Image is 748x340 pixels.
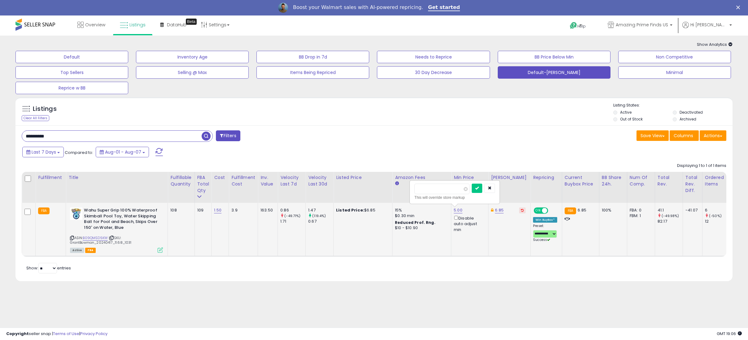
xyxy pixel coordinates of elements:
button: BB Drop in 7d [256,51,369,63]
button: Inventory Age [136,51,249,63]
div: 82.17 [658,219,683,224]
img: 519GbCCZa3L._SL40_.jpg [70,207,82,220]
div: This will override store markup [414,194,495,201]
button: Non Competitive [618,51,731,63]
div: FBA: 0 [630,207,650,213]
span: OFF [547,208,557,213]
div: [PERSON_NAME] [491,174,528,181]
div: Fulfillment [38,174,63,181]
div: 108 [170,207,190,213]
button: Top Sellers [15,66,128,79]
small: FBA [38,207,50,214]
a: 6.85 [495,207,504,213]
a: Hi [PERSON_NAME] [682,22,732,36]
a: Amazing Prime Finds US [603,15,677,36]
a: Settings [196,15,234,34]
b: Wahu Super Grip 100% Waterproof Skimball Pool Toy, Water Skipping Ball for Pool and Beach, Skips ... [84,207,159,232]
button: Columns [670,130,699,141]
div: 1.47 [308,207,333,213]
a: 1.50 [214,207,221,213]
div: Fulfillable Quantity [170,174,192,187]
div: 12 [705,219,730,224]
a: Get started [428,4,460,11]
a: Help [565,17,598,36]
div: Amazon Fees [395,174,448,181]
div: Tooltip anchor [186,19,197,25]
div: 1.71 [280,219,305,224]
button: Items Being Repriced [256,66,369,79]
div: Current Buybox Price [565,174,597,187]
b: Reduced Prof. Rng. [395,220,435,225]
i: Get Help [570,22,577,29]
label: Deactivated [680,110,703,115]
div: Velocity Last 7d [280,174,303,187]
div: ASIN: [70,207,163,252]
button: Actions [700,130,726,141]
div: 15% [395,207,446,213]
div: Cost [214,174,226,181]
div: Total Rev. [658,174,680,187]
span: All listings currently available for purchase on Amazon [70,248,84,253]
small: (-49.71%) [284,213,300,218]
span: Hi [PERSON_NAME] [690,22,728,28]
label: Active [620,110,632,115]
span: Show Analytics [697,41,733,47]
span: Aug-01 - Aug-07 [105,149,141,155]
a: B09QMSD5KW [83,235,108,241]
div: Repricing [533,174,559,181]
button: Last 7 Days [22,147,64,157]
label: Archived [680,116,696,122]
div: Velocity Last 30d [308,174,331,187]
div: Total Rev. Diff. [685,174,700,194]
span: | SKU: GrantBowman_20240417_11.68_1031 [70,235,131,245]
a: DataHub [155,15,191,34]
span: 6.85 [578,207,586,213]
a: Listings [115,15,150,34]
h5: Listings [33,105,57,113]
div: Displaying 1 to 1 of 1 items [677,163,726,169]
small: (-50%) [709,213,722,218]
button: Aug-01 - Aug-07 [96,147,149,157]
div: Boost your Walmart sales with AI-powered repricing. [293,4,423,11]
div: Close [736,6,742,9]
div: Listed Price [336,174,390,181]
span: Compared to: [65,150,93,155]
div: BB Share 24h. [602,174,624,187]
button: Selling @ Max [136,66,249,79]
div: 3.9 [231,207,253,213]
img: Profile image for Adrian [278,3,288,13]
div: Ordered Items [705,174,728,187]
div: Inv. value [260,174,275,187]
div: Disable auto adjust min [454,215,483,233]
span: ON [534,208,542,213]
span: Show: entries [26,265,71,271]
div: Title [68,174,165,181]
div: Clear All Filters [22,115,49,121]
small: Amazon Fees. [395,181,399,186]
div: 41.1 [658,207,683,213]
a: Overview [73,15,110,34]
span: Success [533,238,550,242]
div: 100% [602,207,622,213]
button: Needs to Reprice [377,51,490,63]
div: -41.07 [685,207,698,213]
div: FBM: 1 [630,213,650,219]
div: Win BuyBox * [533,217,557,223]
span: Columns [674,133,693,139]
button: BB Price Below Min [498,51,610,63]
button: Default [15,51,128,63]
small: FBA [565,207,576,214]
div: Preset: [533,224,557,242]
div: $6.85 [336,207,387,213]
div: 6 [705,207,730,213]
span: Overview [85,22,105,28]
small: (-49.98%) [662,213,679,218]
div: FBA Total Qty [197,174,209,194]
div: 0.86 [280,207,305,213]
button: Reprice w BB [15,82,128,94]
span: Listings [129,22,146,28]
span: Help [577,24,586,29]
b: Listed Price: [336,207,364,213]
button: Save View [636,130,669,141]
button: Default-[PERSON_NAME] [498,66,610,79]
